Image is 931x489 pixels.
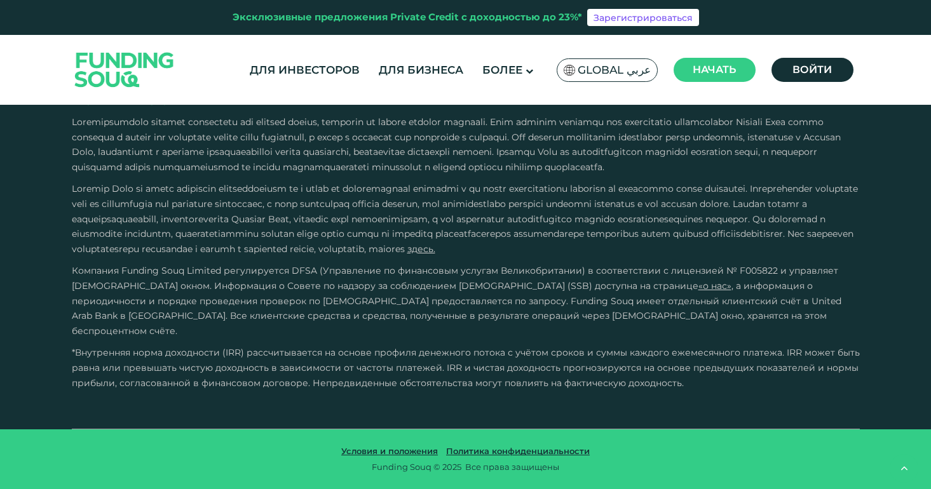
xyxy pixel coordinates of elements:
a: «О нас» [698,280,731,291]
img: Флаг ЮАР [564,65,575,76]
font: Более [482,64,522,76]
font: Начать [693,64,736,76]
button: назад [890,454,918,483]
font: Loremip Dolo si ametc adipiscin elitseddoeiusm te i utlab et doloremagnaal enimadmi v qu nostr ex... [72,183,858,255]
font: Раскрытие рисков [72,96,175,107]
font: Для инвесторов [250,64,360,76]
a: Условия и положения [338,446,441,456]
font: Условия и положения [341,446,438,456]
font: Политика конфиденциальности [446,446,590,456]
img: Логотип [62,37,187,102]
font: Компания Funding Souq Limited регулируется DFSA (Управление по финансовым услугам Великобритании)... [72,265,838,291]
font: Все права защищены [465,462,559,472]
font: Loremipsumdolo sitamet consectetu adi elitsed doeius, temporin ut labore etdolor magnaali. Enim a... [72,116,841,173]
a: здесь. [407,243,435,255]
a: Зарегистрироваться [587,9,699,27]
font: Войти [792,64,832,76]
font: странице [653,280,698,291]
font: *Внутренняя норма доходности (IRR) рассчитывается на основе профиля денежного потока с учётом сро... [72,347,860,389]
a: Для инвесторов [247,60,363,81]
font: Global عربي [578,64,651,76]
font: 2025 [442,462,461,472]
a: Политика конфиденциальности [443,446,593,456]
font: Funding Souq © [372,462,440,472]
font: Эксклюзивные предложения Private Credit с доходностью до 23%* [233,11,582,23]
a: Для бизнеса [376,60,466,81]
font: Для бизнеса [379,64,463,76]
font: Зарегистрироваться [594,12,693,23]
a: Войти [771,58,853,82]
